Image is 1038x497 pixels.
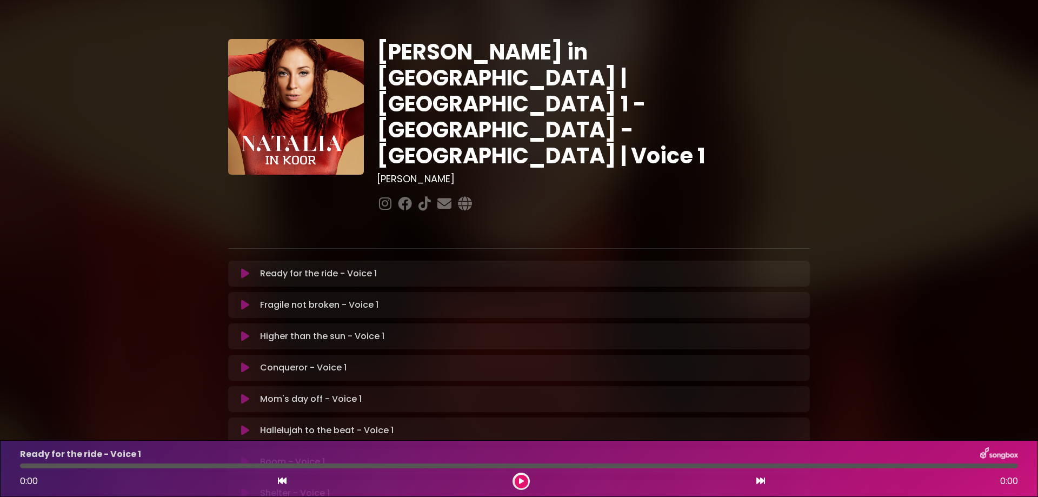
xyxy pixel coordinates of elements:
p: Fragile not broken - Voice 1 [260,299,378,312]
p: Mom's day off - Voice 1 [260,393,362,406]
span: 0:00 [1000,475,1018,488]
p: Higher than the sun - Voice 1 [260,330,384,343]
h3: [PERSON_NAME] [377,173,810,185]
h1: [PERSON_NAME] in [GEOGRAPHIC_DATA] | [GEOGRAPHIC_DATA] 1 - [GEOGRAPHIC_DATA] - [GEOGRAPHIC_DATA] ... [377,39,810,169]
img: YTVS25JmS9CLUqXqkEhs [228,39,364,175]
p: Ready for the ride - Voice 1 [20,448,141,461]
span: 0:00 [20,475,38,487]
p: Conqueror - Voice 1 [260,361,347,374]
img: songbox-logo-white.png [980,447,1018,461]
p: Ready for the ride - Voice 1 [260,267,377,280]
p: Hallelujah to the beat - Voice 1 [260,424,394,437]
